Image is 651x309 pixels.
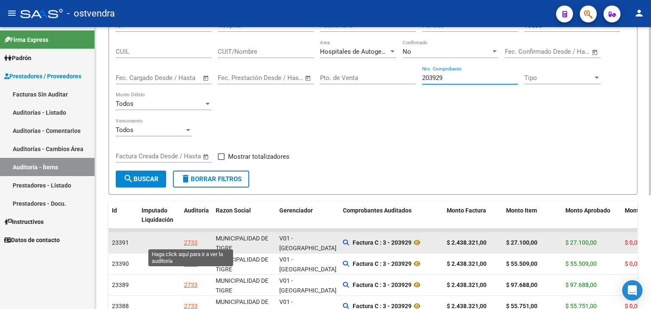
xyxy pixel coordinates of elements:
[112,260,129,267] span: 23390
[353,281,412,288] strong: Factura C : 3 - 203929
[447,281,487,288] strong: $ 2.438.321,00
[151,74,192,82] input: End date
[216,207,251,214] span: Razon Social
[116,152,143,160] input: Start date
[505,48,532,55] input: Start date
[4,217,44,226] span: Instructivos
[253,74,294,82] input: End date
[201,73,211,83] button: Open calendar
[212,201,276,229] datatable-header-cell: Razon Social
[218,74,245,82] input: Start date
[138,201,181,229] datatable-header-cell: Imputado Liquidación
[4,235,60,245] span: Datos de contacto
[4,35,48,44] span: Firma Express
[590,47,600,57] button: Open calendar
[279,235,337,251] span: V01 - [GEOGRAPHIC_DATA]
[565,260,597,267] span: $ 55.509,00
[216,255,273,284] div: - 30999284899
[506,239,537,246] strong: $ 27.100,00
[503,201,562,229] datatable-header-cell: Monto Item
[447,260,487,267] strong: $ 2.438.321,00
[228,152,289,162] span: Mostrar totalizadores
[216,234,273,262] div: - 30999284899
[112,281,129,288] span: 23389
[443,201,503,229] datatable-header-cell: Monto Factura
[216,255,273,274] div: MUNICIPALIDAD DE TIGRE
[108,201,138,229] datatable-header-cell: Id
[343,207,412,214] span: Comprobantes Auditados
[181,174,191,184] mat-icon: delete
[403,48,411,55] span: No
[216,234,273,253] div: MUNICIPALIDAD DE TIGRE
[279,256,337,273] span: V01 - [GEOGRAPHIC_DATA]
[173,171,249,188] button: Borrar Filtros
[339,201,443,229] datatable-header-cell: Comprobantes Auditados
[116,126,134,134] span: Todos
[279,277,337,294] span: V01 - [GEOGRAPHIC_DATA]
[181,175,242,183] span: Borrar Filtros
[116,171,166,188] button: Buscar
[524,74,593,82] span: Tipo
[123,174,134,184] mat-icon: search
[562,201,621,229] datatable-header-cell: Monto Aprobado
[447,207,486,214] span: Monto Factura
[116,100,134,108] span: Todos
[7,8,17,18] mat-icon: menu
[184,207,209,214] span: Auditoría
[447,239,487,246] strong: $ 2.438.321,00
[112,207,117,214] span: Id
[506,281,537,288] strong: $ 97.688,00
[622,280,643,301] div: Open Intercom Messenger
[353,239,412,246] strong: Factura C : 3 - 203929
[216,276,273,295] div: MUNICIPALIDAD DE TIGRE
[181,201,212,229] datatable-header-cell: Auditoría
[184,280,198,290] div: 2733
[276,201,339,229] datatable-header-cell: Gerenciador
[353,260,412,267] strong: Factura C : 3 - 203929
[506,260,537,267] strong: $ 55.509,00
[320,48,396,55] span: Hospitales de Autogestión
[4,72,81,81] span: Prestadores / Proveedores
[303,73,313,83] button: Open calendar
[565,281,597,288] span: $ 97.688,00
[625,260,641,267] span: $ 0,00
[151,152,192,160] input: End date
[216,276,273,305] div: - 30999284899
[506,207,537,214] span: Monto Item
[142,207,173,223] span: Imputado Liquidación
[67,4,115,23] span: - ostvendra
[123,175,159,183] span: Buscar
[540,48,581,55] input: End date
[184,259,198,269] div: 2733
[565,239,597,246] span: $ 27.100,00
[116,74,143,82] input: Start date
[201,152,211,162] button: Open calendar
[634,8,644,18] mat-icon: person
[184,238,198,248] div: 2733
[565,207,610,214] span: Monto Aprobado
[279,207,313,214] span: Gerenciador
[112,239,129,246] span: 23391
[4,53,31,63] span: Padrón
[625,239,641,246] span: $ 0,00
